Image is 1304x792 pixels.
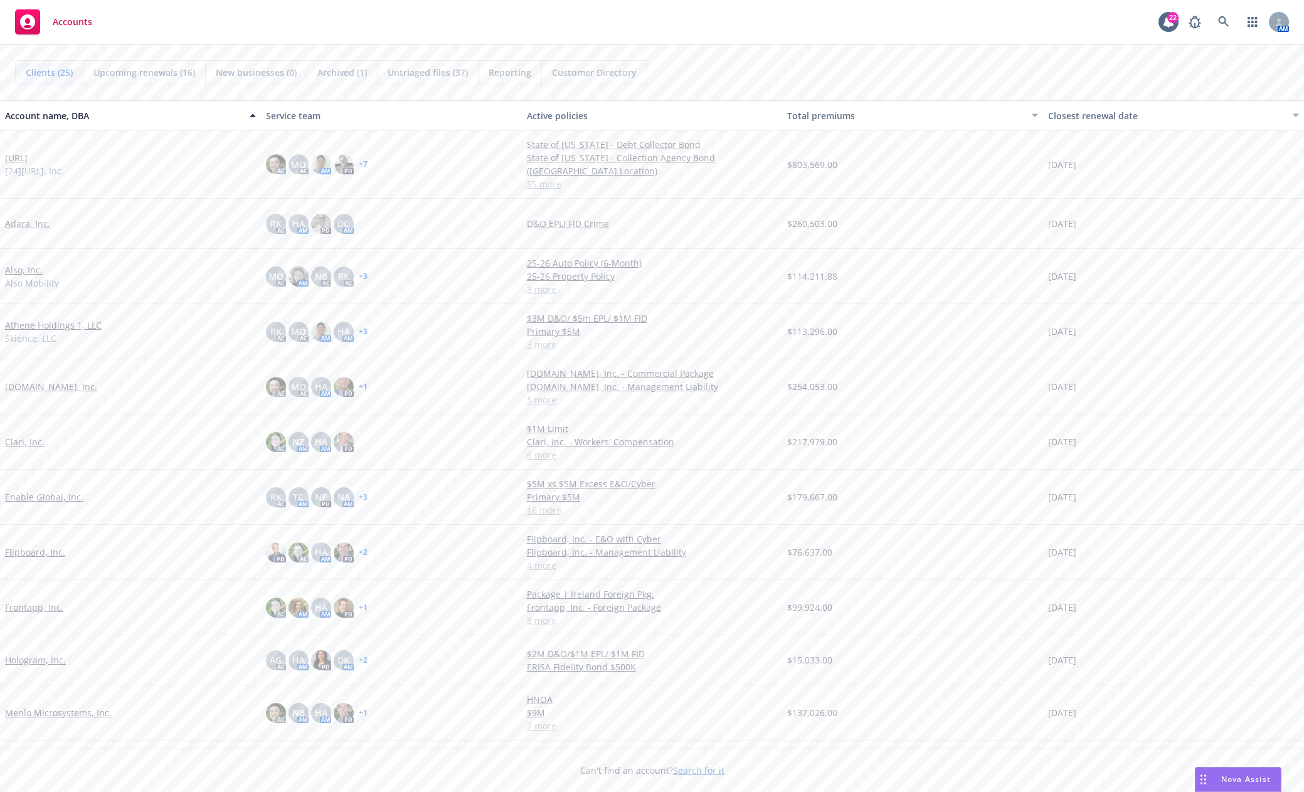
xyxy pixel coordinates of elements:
img: photo [334,154,354,174]
span: [DATE] [1048,706,1076,719]
span: NB [315,270,327,283]
a: HNOA [527,693,778,706]
span: Can't find an account? [580,764,724,777]
a: [DOMAIN_NAME], Inc. [5,380,97,393]
span: HA [315,380,327,393]
a: ERISA Fidelity Bond $500K [527,660,778,673]
a: 3 more [527,338,778,351]
img: photo [311,214,331,234]
span: MQ [291,158,306,171]
a: Frontapp, Inc. - Foreign Package [527,601,778,614]
span: [DATE] [1048,546,1076,559]
a: Menlo Microsystems, Inc. [5,706,112,719]
span: DC [337,217,349,230]
span: $15,033.00 [787,653,832,667]
a: Flipboard, Inc. - E&O with Cyber [527,532,778,546]
button: Service team [261,100,522,130]
span: $76,637.00 [787,546,832,559]
a: [DOMAIN_NAME], Inc. - Management Liability [527,380,778,393]
span: NB [292,706,305,719]
a: 5 more [527,393,778,406]
span: $217,979.00 [787,435,837,448]
div: Active policies [527,109,778,122]
a: Clari, Inc. [5,435,45,448]
a: $2M D&O/$1M EPL/ $1M FID [527,647,778,660]
a: [URL] [5,151,28,164]
a: + 2 [359,549,368,556]
span: DK [337,653,349,667]
img: photo [334,377,354,397]
img: photo [334,598,354,618]
a: Flipboard, Inc. [5,546,65,559]
img: photo [266,154,286,174]
span: HA [337,325,350,338]
span: MQ [291,325,306,338]
div: Total premiums [787,109,1024,122]
span: [DATE] [1048,435,1076,448]
span: [DATE] [1048,490,1076,504]
a: D&O EPLI FID Crime [527,217,778,230]
a: + 3 [359,328,368,335]
span: RK [270,490,282,504]
span: [DATE] [1048,158,1076,171]
span: NZ [292,435,304,448]
span: Upcoming renewals (16) [93,66,195,79]
span: HA [315,435,327,448]
a: Primary $5M [527,325,778,338]
img: photo [334,432,354,452]
img: photo [266,598,286,618]
div: Drag to move [1195,768,1211,791]
span: $254,053.00 [787,380,837,393]
span: [DATE] [1048,270,1076,283]
a: + 3 [359,273,368,280]
span: HA [315,601,327,614]
a: 3 more [527,283,778,296]
span: MQ [268,270,284,283]
div: Service team [266,109,517,122]
a: 16 more [527,504,778,517]
span: Untriaged files (37) [388,66,468,79]
span: HA [292,653,305,667]
a: 6 more [527,448,778,462]
a: $9M [527,706,778,719]
a: Hologram, Inc. [5,653,66,667]
span: RK [338,270,349,283]
span: HA [292,217,305,230]
span: [DATE] [1048,653,1076,667]
span: [DATE] [1048,217,1076,230]
a: Adara, Inc. [5,217,50,230]
img: photo [311,154,331,174]
a: + 3 [359,494,368,501]
a: + 1 [359,604,368,611]
span: Customer Directory [552,66,637,79]
span: AG [270,653,282,667]
span: New businesses (0) [216,66,297,79]
button: Active policies [522,100,783,130]
a: Switch app [1240,9,1265,34]
span: $137,026.00 [787,706,837,719]
span: [DATE] [1048,325,1076,338]
button: Nova Assist [1195,767,1281,792]
a: Accounts [10,4,97,40]
a: Report a Bug [1182,9,1207,34]
img: photo [311,650,331,670]
span: Accounts [53,17,92,27]
span: HA [315,706,327,719]
a: + 7 [359,161,368,168]
a: Search [1211,9,1236,34]
span: Reporting [489,66,531,79]
span: [DATE] [1048,380,1076,393]
img: photo [334,542,354,562]
a: $5M xs $5M Excess E&O/Cyber [527,477,778,490]
img: photo [311,322,331,342]
a: State of [US_STATE] - Debt Collector Bond [527,138,778,151]
a: + 1 [359,709,368,717]
span: HA [315,546,327,559]
span: RK [270,325,282,338]
a: [DOMAIN_NAME], Inc. - Commercial Package [527,367,778,380]
a: Flipboard, Inc. - Management Liability [527,546,778,559]
img: photo [289,598,309,618]
img: photo [266,703,286,723]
